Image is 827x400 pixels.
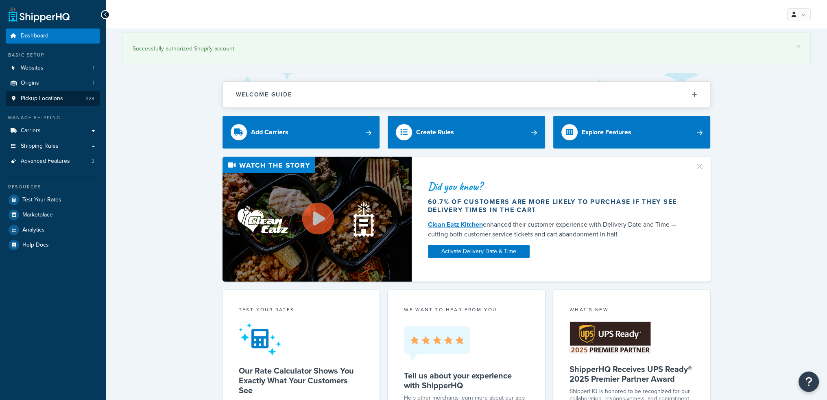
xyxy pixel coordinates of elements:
a: Test Your Rates [6,192,100,207]
div: Test your rates [239,306,364,315]
span: 3 [92,158,94,165]
span: Shipping Rules [21,143,59,150]
a: Origins1 [6,76,100,91]
a: Advanced Features3 [6,154,100,169]
span: Dashboard [21,33,48,39]
div: Basic Setup [6,52,100,59]
span: Analytics [22,227,45,234]
a: Explore Features [553,116,711,149]
a: Activate Delivery Date & Time [428,245,530,258]
span: Origins [21,80,39,87]
a: Pickup Locations328 [6,91,100,106]
span: 1 [93,65,94,72]
span: Test Your Rates [22,197,61,203]
div: Did you know? [428,181,685,192]
span: Carriers [21,127,41,134]
div: Explore Features [582,127,631,138]
div: Resources [6,184,100,190]
a: Create Rules [388,116,545,149]
div: Successfully authorized Shopify account [133,43,800,55]
span: Websites [21,65,44,72]
button: Welcome Guide [223,82,710,107]
img: Video thumbnail [223,157,412,282]
div: 60.7% of customers are more likely to purchase if they see delivery times in the cart [428,198,685,214]
li: Websites [6,61,100,76]
a: Analytics [6,223,100,237]
div: What's New [570,306,694,315]
span: Marketplace [22,212,53,219]
h5: ShipperHQ Receives UPS Ready® 2025 Premier Partner Award [570,364,694,384]
span: Help Docs [22,242,49,249]
div: enhanced their customer experience with Delivery Date and Time — cutting both customer service ti... [428,220,685,239]
a: Add Carriers [223,116,380,149]
a: Help Docs [6,238,100,252]
h5: Tell us about your experience with ShipperHQ [404,371,529,390]
span: Advanced Features [21,158,70,165]
div: Manage Shipping [6,114,100,121]
span: Pickup Locations [21,95,63,102]
h5: Our Rate Calculator Shows You Exactly What Your Customers See [239,366,364,395]
li: Advanced Features [6,154,100,169]
p: we want to hear from you [404,306,529,313]
a: × [797,43,800,50]
span: 1 [93,80,94,87]
a: Dashboard [6,28,100,44]
a: Marketplace [6,208,100,222]
button: Open Resource Center [799,372,819,392]
a: Clean Eatz Kitchen [428,220,483,229]
div: Create Rules [416,127,454,138]
a: Carriers [6,123,100,138]
span: 328 [86,95,94,102]
a: Shipping Rules [6,139,100,154]
li: Origins [6,76,100,91]
a: Websites1 [6,61,100,76]
h2: Welcome Guide [236,92,292,98]
div: Add Carriers [251,127,288,138]
li: Pickup Locations [6,91,100,106]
